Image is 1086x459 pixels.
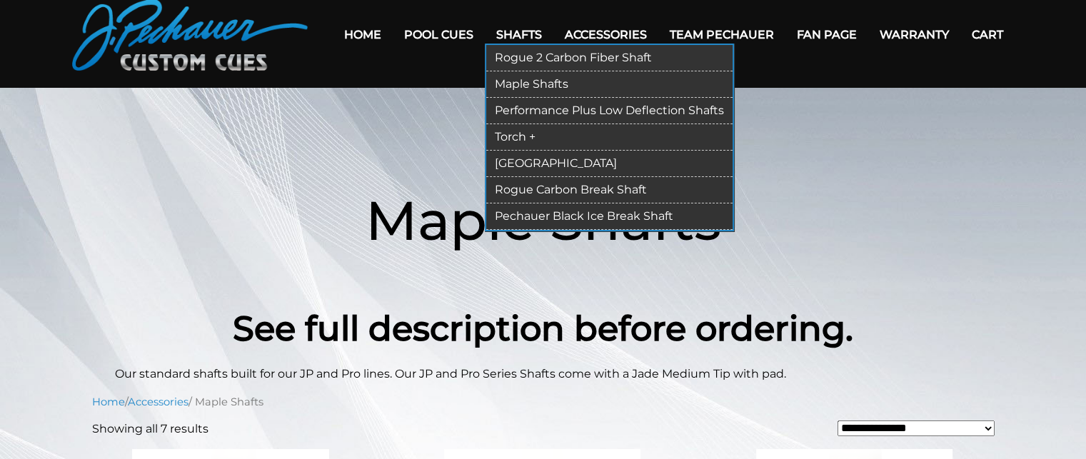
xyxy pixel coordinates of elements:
[658,16,785,53] a: Team Pechauer
[92,394,995,410] nav: Breadcrumb
[393,16,485,53] a: Pool Cues
[92,420,208,438] p: Showing all 7 results
[785,16,868,53] a: Fan Page
[486,203,733,230] a: Pechauer Black Ice Break Shaft
[486,98,733,124] a: Performance Plus Low Deflection Shafts
[128,395,188,408] a: Accessories
[486,45,733,71] a: Rogue 2 Carbon Fiber Shaft
[553,16,658,53] a: Accessories
[868,16,960,53] a: Warranty
[115,365,972,383] p: Our standard shafts built for our JP and Pro lines. Our JP and Pro Series Shafts come with a Jade...
[486,151,733,177] a: [GEOGRAPHIC_DATA]
[485,16,553,53] a: Shafts
[333,16,393,53] a: Home
[486,71,733,98] a: Maple Shafts
[92,395,125,408] a: Home
[366,187,721,253] span: Maple Shafts
[486,177,733,203] a: Rogue Carbon Break Shaft
[960,16,1015,53] a: Cart
[838,420,995,436] select: Shop order
[233,308,853,349] strong: See full description before ordering.
[486,124,733,151] a: Torch +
